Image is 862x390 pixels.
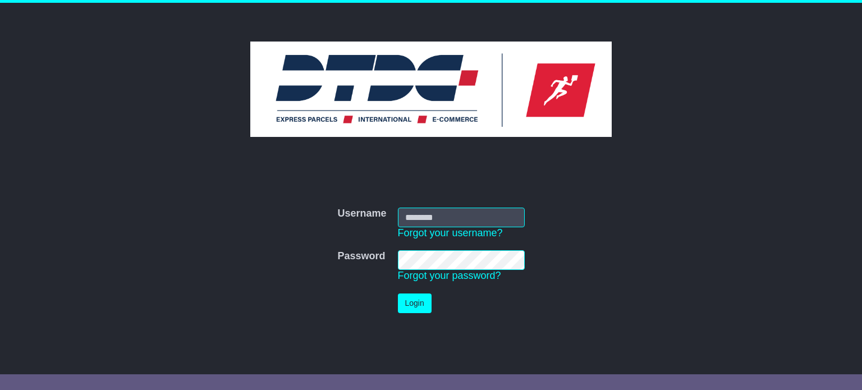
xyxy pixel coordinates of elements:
[398,270,501,281] a: Forgot your password?
[337,208,386,220] label: Username
[398,227,503,238] a: Forgot your username?
[337,250,385,263] label: Password
[398,293,432,313] button: Login
[250,42,612,137] img: DTDC Australia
